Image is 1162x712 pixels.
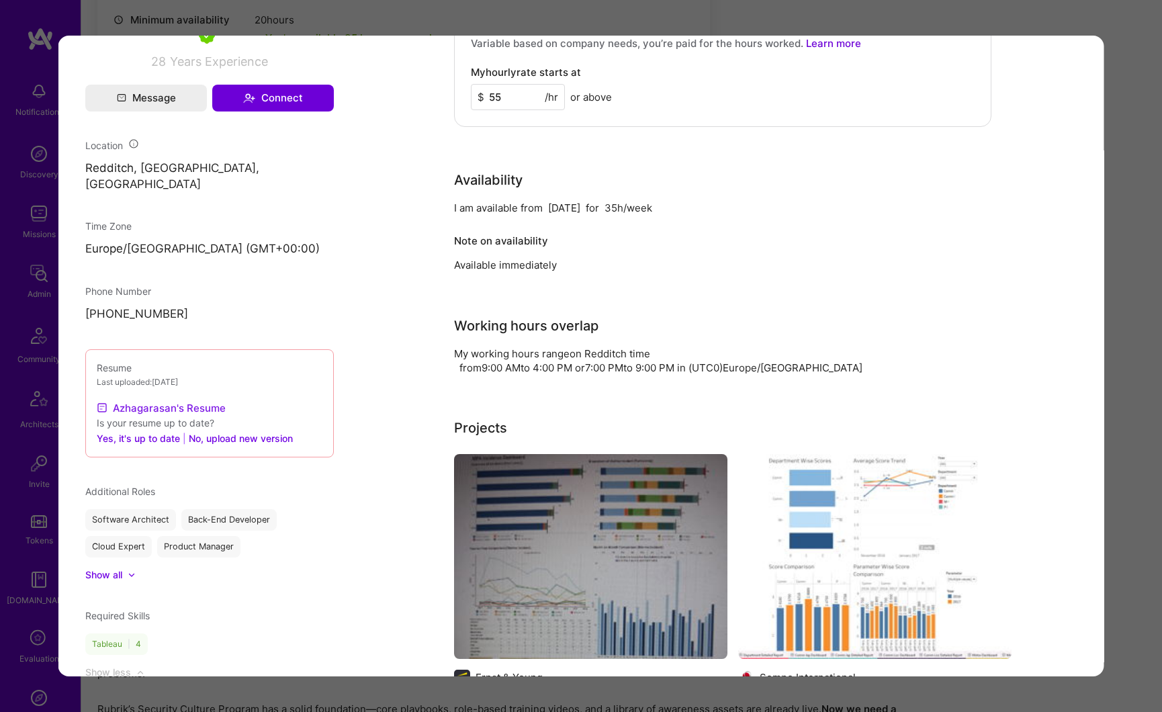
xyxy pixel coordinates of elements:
span: Required Skills [85,610,150,621]
span: 9:00 AM to 4:00 PM or [481,361,584,374]
span: 7:00 PM to 9:00 PM [584,361,676,374]
div: Available immediately [453,258,991,272]
div: Software Architect [85,509,176,531]
button: Message [85,85,207,112]
div: Projects [453,418,506,438]
div: My working hours range on Redditch time [453,347,650,361]
div: Last uploaded: [DATE] [97,375,322,389]
button: Connect [212,85,334,112]
p: Redditch, [GEOGRAPHIC_DATA], [GEOGRAPHIC_DATA] [85,161,334,193]
p: Variable based on company needs, you’re paid for the hours worked. [470,36,974,50]
p: Europe/[GEOGRAPHIC_DATA] (GMT+00:00 ) [85,242,334,258]
span: Time Zone [85,221,132,232]
div: Note on availability [453,231,547,251]
a: Learn more [805,37,860,50]
div: modal [58,36,1104,676]
span: | [128,639,130,650]
span: or above [570,90,611,104]
div: Show all [85,568,122,582]
i: icon Connect [243,92,255,104]
div: [DATE] [547,201,580,215]
button: Yes, it's up to date [97,430,180,446]
div: 35 [604,201,617,215]
div: for [585,201,598,215]
div: Back-End Developer [181,509,277,531]
div: Is your resume up to date? [97,416,322,430]
button: No, upload new version [189,430,293,446]
span: Years Experience [170,54,268,69]
span: from in (UTC 0 ) Europe/[GEOGRAPHIC_DATA] [459,361,862,374]
p: [PHONE_NUMBER] [85,306,334,322]
span: Additional Roles [85,486,155,497]
div: Sompo International [759,670,855,684]
div: Location [85,138,334,152]
div: Availability [453,170,522,190]
i: icon Mail [116,93,126,103]
span: 28 [151,54,166,69]
div: Product Manager [157,536,240,558]
span: Resume [97,362,132,373]
div: h/week [617,201,652,215]
img: A.Teamer in Residence [199,28,215,44]
a: Azhagarasan's Resume [97,400,226,416]
img: Resume [97,402,107,413]
span: $ [477,90,484,104]
img: Enterprise Data Strategy and Analytics Platform [738,454,1011,659]
div: Cloud Expert [85,536,152,558]
div: Tableau 4 [85,633,148,655]
input: XXX [470,84,564,110]
img: Cloudera Data Lake and ETL Management [453,454,727,659]
span: Phone Number [85,285,151,297]
h4: My hourly rate starts at [470,66,580,79]
span: /hr [544,90,557,104]
div: I am available from [453,201,542,215]
div: Ernst & Young [475,670,542,684]
div: Show less [85,666,131,679]
img: Company logo [453,670,470,686]
img: Company logo [738,670,754,686]
div: Working hours overlap [453,316,598,336]
span: | [183,431,186,445]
